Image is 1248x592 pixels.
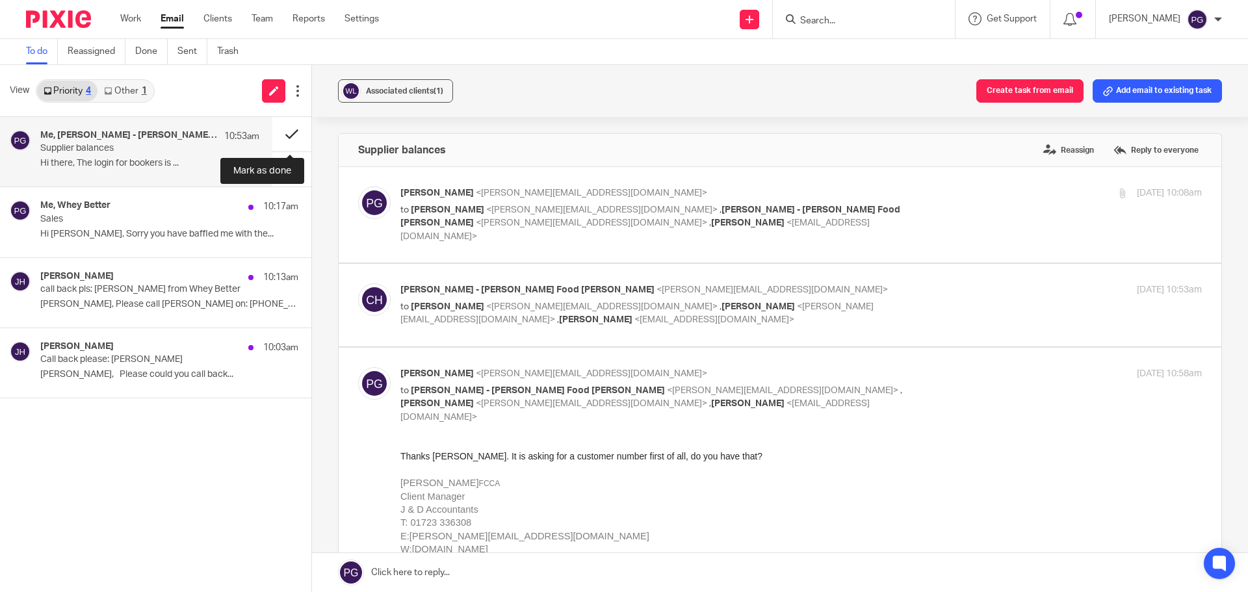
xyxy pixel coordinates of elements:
[486,205,718,214] span: <[PERSON_NAME][EMAIL_ADDRESS][DOMAIN_NAME]>
[10,271,31,292] img: svg%3E
[40,299,298,310] p: [PERSON_NAME], Please call [PERSON_NAME] on: [PHONE_NUMBER] ...
[10,130,31,151] img: svg%3E
[120,12,141,25] a: Work
[411,205,484,214] span: [PERSON_NAME]
[400,188,474,198] span: [PERSON_NAME]
[1137,283,1202,297] p: [DATE] 10:53am
[263,271,298,284] p: 10:13am
[400,302,409,311] span: to
[476,399,707,408] span: <[PERSON_NAME][EMAIL_ADDRESS][DOMAIN_NAME]>
[97,81,153,101] a: Other1
[709,218,711,227] span: ,
[987,14,1037,23] span: Get Support
[667,386,898,395] span: <[PERSON_NAME][EMAIL_ADDRESS][DOMAIN_NAME]>
[1137,367,1202,381] p: [DATE] 10:58am
[366,87,443,95] span: Associated clients
[1110,140,1202,160] label: Reply to everyone
[476,218,707,227] span: <[PERSON_NAME][EMAIL_ADDRESS][DOMAIN_NAME]>
[1093,79,1222,103] button: Add email to existing task
[40,229,298,240] p: Hi [PERSON_NAME], Sorry you have baffled me with the...
[400,285,655,294] span: [PERSON_NAME] - [PERSON_NAME] Food [PERSON_NAME]
[711,399,785,408] span: [PERSON_NAME]
[68,39,125,64] a: Reassigned
[344,12,379,25] a: Settings
[217,39,248,64] a: Trash
[400,399,474,408] span: [PERSON_NAME]
[358,187,391,219] img: svg%3E
[358,367,391,400] img: svg%3E
[400,399,870,422] span: <[EMAIL_ADDRESS][DOMAIN_NAME]>
[358,283,391,316] img: svg%3E
[26,10,91,28] img: Pixie
[1187,9,1208,30] img: svg%3E
[12,94,88,105] a: [DOMAIN_NAME]
[252,12,273,25] a: Team
[40,369,298,380] p: [PERSON_NAME], Please could you call back...
[135,39,168,64] a: Done
[10,341,31,362] img: svg%3E
[411,302,484,311] span: [PERSON_NAME]
[557,315,559,324] span: ,
[900,386,902,395] span: ,
[411,386,665,395] span: [PERSON_NAME] - [PERSON_NAME] Food [PERSON_NAME]
[40,271,114,282] h4: [PERSON_NAME]
[400,369,474,378] span: [PERSON_NAME]
[203,12,232,25] a: Clients
[476,188,707,198] span: <[PERSON_NAME][EMAIL_ADDRESS][DOMAIN_NAME]>
[224,130,259,143] p: 10:53am
[40,143,216,154] p: Supplier balances
[400,218,870,241] span: <[EMAIL_ADDRESS][DOMAIN_NAME]>
[86,86,91,96] div: 4
[711,218,785,227] span: [PERSON_NAME]
[634,315,794,324] span: <[EMAIL_ADDRESS][DOMAIN_NAME]>
[1040,140,1097,160] label: Reassign
[400,386,409,395] span: to
[486,302,718,311] span: <[PERSON_NAME][EMAIL_ADDRESS][DOMAIN_NAME]>
[10,84,29,97] span: View
[799,16,916,27] input: Search
[341,81,361,101] img: svg%3E
[40,341,114,352] h4: [PERSON_NAME]
[709,399,711,408] span: ,
[26,39,58,64] a: To do
[1109,12,1180,25] p: [PERSON_NAME]
[263,341,298,354] p: 10:03am
[9,81,249,92] a: [PERSON_NAME][EMAIL_ADDRESS][DOMAIN_NAME]
[1137,187,1202,200] p: [DATE] 10:08am
[476,369,707,378] span: <[PERSON_NAME][EMAIL_ADDRESS][DOMAIN_NAME]>
[40,200,110,211] h4: Me, Whey Better
[40,214,247,225] p: Sales
[161,12,184,25] a: Email
[292,12,325,25] a: Reports
[40,354,247,365] p: Call back please: [PERSON_NAME]
[721,302,795,311] span: [PERSON_NAME]
[338,79,453,103] button: Associated clients(1)
[263,200,298,213] p: 10:17am
[559,315,632,324] span: [PERSON_NAME]
[79,29,100,38] span: FCCA
[40,130,218,141] h4: Me, [PERSON_NAME] - [PERSON_NAME] Food [PERSON_NAME]
[40,158,259,169] p: Hi there, The login for bookers is ...
[177,39,207,64] a: Sent
[976,79,1084,103] button: Create task from email
[358,144,446,157] h4: Supplier balances
[720,205,721,214] span: ,
[40,284,247,295] p: call back pls: [PERSON_NAME] from Whey Better
[142,86,147,96] div: 1
[434,87,443,95] span: (1)
[10,200,31,221] img: svg%3E
[400,205,409,214] span: to
[720,302,721,311] span: ,
[37,81,97,101] a: Priority4
[656,285,888,294] span: <[PERSON_NAME][EMAIL_ADDRESS][DOMAIN_NAME]>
